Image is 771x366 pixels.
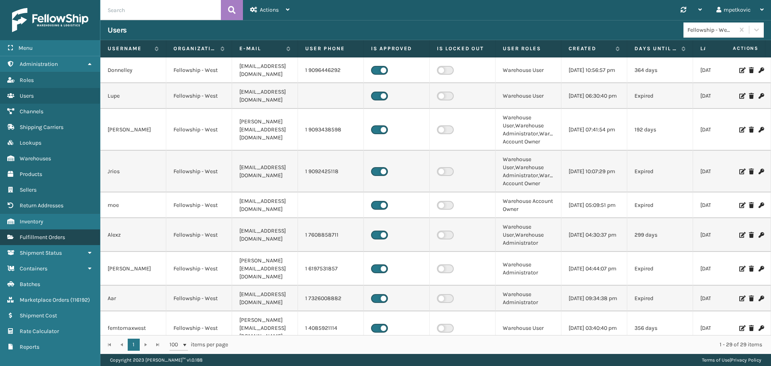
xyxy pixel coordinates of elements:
[298,218,364,252] td: 1 7608858711
[232,286,298,311] td: [EMAIL_ADDRESS][DOMAIN_NAME]
[232,192,298,218] td: [EMAIL_ADDRESS][DOMAIN_NAME]
[496,109,561,151] td: Warehouse User,Warehouse Administrator,Warehouse Account Owner
[496,192,561,218] td: Warehouse Account Owner
[232,151,298,192] td: [EMAIL_ADDRESS][DOMAIN_NAME]
[20,234,65,241] span: Fulfillment Orders
[20,61,58,67] span: Administration
[739,266,744,272] i: Edit
[166,311,232,345] td: Fellowship - West
[627,83,693,109] td: Expired
[693,83,759,109] td: [DATE] 04:44:50 pm
[232,218,298,252] td: [EMAIL_ADDRESS][DOMAIN_NAME]
[627,109,693,151] td: 192 days
[110,354,202,366] p: Copyright 2023 [PERSON_NAME]™ v 1.0.188
[693,192,759,218] td: [DATE] 05:34:40 pm
[100,57,166,83] td: Donnelley
[166,57,232,83] td: Fellowship - West
[739,67,744,73] i: Edit
[70,296,90,303] span: ( 116192 )
[166,83,232,109] td: Fellowship - West
[561,286,627,311] td: [DATE] 09:34:38 pm
[100,311,166,345] td: femtomaxwest
[20,77,34,84] span: Roles
[12,8,88,32] img: logo
[759,169,763,174] i: Change Password
[749,93,754,99] i: Delete
[759,93,763,99] i: Change Password
[496,151,561,192] td: Warehouse User,Warehouse Administrator,Warehouse Account Owner
[166,218,232,252] td: Fellowship - West
[739,296,744,301] i: Edit
[561,311,627,345] td: [DATE] 03:40:40 pm
[232,311,298,345] td: [PERSON_NAME][EMAIL_ADDRESS][DOMAIN_NAME]
[759,67,763,73] i: Change Password
[627,286,693,311] td: Expired
[627,311,693,345] td: 356 days
[561,218,627,252] td: [DATE] 04:30:37 pm
[305,45,356,52] label: User phone
[298,252,364,286] td: 1 6197531857
[232,83,298,109] td: [EMAIL_ADDRESS][DOMAIN_NAME]
[20,186,37,193] span: Sellers
[693,311,759,345] td: [DATE] 01:22:00 am
[128,339,140,351] a: 1
[232,57,298,83] td: [EMAIL_ADDRESS][DOMAIN_NAME]
[166,192,232,218] td: Fellowship - West
[100,109,166,151] td: [PERSON_NAME]
[561,83,627,109] td: [DATE] 06:30:40 pm
[739,202,744,208] i: Edit
[108,25,127,35] h3: Users
[298,151,364,192] td: 1 9092425118
[739,93,744,99] i: Edit
[18,45,33,51] span: Menu
[702,354,761,366] div: |
[739,127,744,133] i: Edit
[166,252,232,286] td: Fellowship - West
[702,357,730,363] a: Terms of Use
[496,83,561,109] td: Warehouse User
[627,151,693,192] td: Expired
[749,127,754,133] i: Delete
[20,265,47,272] span: Containers
[749,232,754,238] i: Delete
[708,42,763,55] span: Actions
[759,296,763,301] i: Change Password
[298,286,364,311] td: 1 7326008882
[20,171,42,178] span: Products
[561,151,627,192] td: [DATE] 10:07:29 pm
[100,218,166,252] td: Alexz
[232,252,298,286] td: [PERSON_NAME][EMAIL_ADDRESS][DOMAIN_NAME]
[20,139,41,146] span: Lookups
[20,344,39,350] span: Reports
[20,218,43,225] span: Inventory
[749,67,754,73] i: Delete
[693,252,759,286] td: [DATE] 05:12:28 pm
[627,192,693,218] td: Expired
[20,249,62,256] span: Shipment Status
[627,57,693,83] td: 364 days
[634,45,677,52] label: Days until password expires
[759,266,763,272] i: Change Password
[759,325,763,331] i: Change Password
[627,218,693,252] td: 299 days
[100,286,166,311] td: Aar
[108,45,151,52] label: Username
[739,325,744,331] i: Edit
[20,202,63,209] span: Return Addresses
[749,266,754,272] i: Delete
[693,218,759,252] td: [DATE] 04:05:39 pm
[20,155,51,162] span: Warehouses
[496,252,561,286] td: Warehouse Administrator
[496,286,561,311] td: Warehouse Administrator
[371,45,422,52] label: Is Approved
[437,45,488,52] label: Is Locked Out
[173,45,216,52] label: Organization
[759,232,763,238] i: Change Password
[496,218,561,252] td: Warehouse User,Warehouse Administrator
[20,108,43,115] span: Channels
[693,286,759,311] td: [DATE] 09:36:04 pm
[739,169,744,174] i: Edit
[496,311,561,345] td: Warehouse User
[100,192,166,218] td: moe
[20,312,57,319] span: Shipment Cost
